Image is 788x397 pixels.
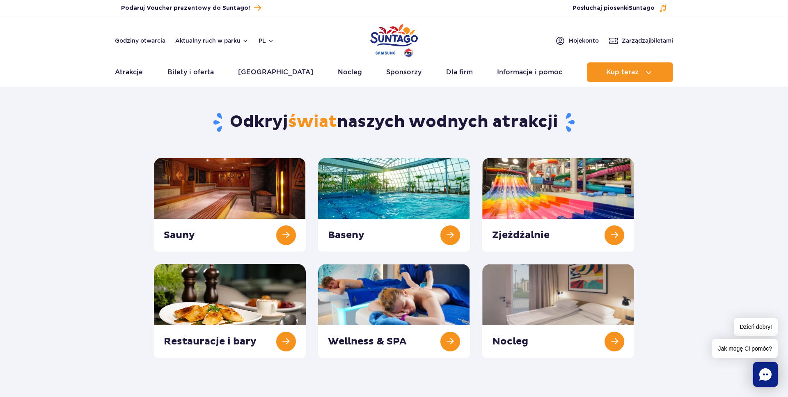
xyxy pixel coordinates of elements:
[288,112,337,132] span: świat
[175,37,249,44] button: Aktualny ruch w parku
[573,4,667,12] button: Posłuchaj piosenkiSuntago
[753,362,778,387] div: Chat
[154,112,635,133] h1: Odkryj naszych wodnych atrakcji
[115,62,143,82] a: Atrakcje
[370,21,418,58] a: Park of Poland
[115,37,165,45] a: Godziny otwarcia
[446,62,473,82] a: Dla firm
[712,339,778,358] span: Jak mogę Ci pomóc?
[121,4,250,12] span: Podaruj Voucher prezentowy do Suntago!
[606,69,639,76] span: Kup teraz
[338,62,362,82] a: Nocleg
[497,62,562,82] a: Informacje i pomoc
[734,318,778,336] span: Dzień dobry!
[259,37,274,45] button: pl
[622,37,673,45] span: Zarządzaj biletami
[121,2,261,14] a: Podaruj Voucher prezentowy do Suntago!
[568,37,599,45] span: Moje konto
[609,36,673,46] a: Zarządzajbiletami
[238,62,313,82] a: [GEOGRAPHIC_DATA]
[587,62,673,82] button: Kup teraz
[555,36,599,46] a: Mojekonto
[167,62,214,82] a: Bilety i oferta
[629,5,655,11] span: Suntago
[573,4,655,12] span: Posłuchaj piosenki
[386,62,421,82] a: Sponsorzy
